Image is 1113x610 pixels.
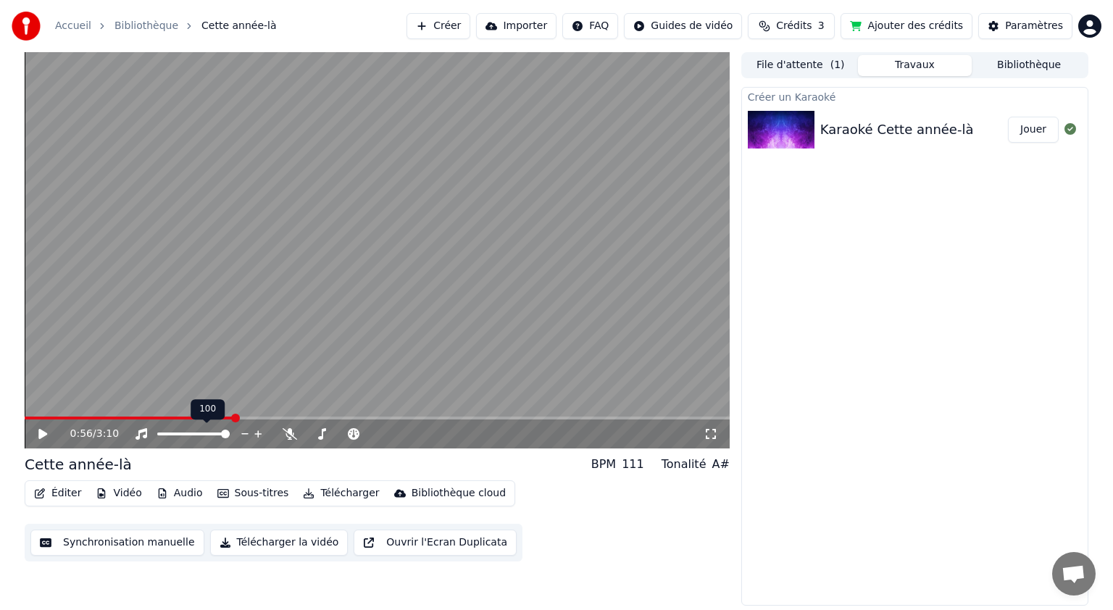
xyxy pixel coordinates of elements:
[743,55,858,76] button: File d'attente
[151,483,209,504] button: Audio
[624,13,742,39] button: Guides de vidéo
[412,486,506,501] div: Bibliothèque cloud
[830,58,845,72] span: ( 1 )
[55,19,91,33] a: Accueil
[776,19,812,33] span: Crédits
[210,530,349,556] button: Télécharger la vidéo
[201,19,277,33] span: Cette année-là
[622,456,644,473] div: 111
[818,19,825,33] span: 3
[407,13,470,39] button: Créer
[1052,552,1096,596] div: Ouvrir le chat
[191,399,225,419] div: 100
[591,456,616,473] div: BPM
[841,13,972,39] button: Ajouter des crédits
[96,427,119,441] span: 3:10
[712,456,729,473] div: A#
[30,530,204,556] button: Synchronisation manuelle
[1008,117,1059,143] button: Jouer
[972,55,1086,76] button: Bibliothèque
[90,483,147,504] button: Vidéo
[12,12,41,41] img: youka
[476,13,556,39] button: Importer
[55,19,277,33] nav: breadcrumb
[820,120,974,140] div: Karaoké Cette année-là
[562,13,618,39] button: FAQ
[858,55,972,76] button: Travaux
[114,19,178,33] a: Bibliothèque
[70,427,93,441] span: 0:56
[748,13,835,39] button: Crédits3
[1005,19,1063,33] div: Paramètres
[28,483,87,504] button: Éditer
[212,483,295,504] button: Sous-titres
[978,13,1072,39] button: Paramètres
[297,483,385,504] button: Télécharger
[354,530,517,556] button: Ouvrir l'Ecran Duplicata
[662,456,706,473] div: Tonalité
[742,88,1088,105] div: Créer un Karaoké
[25,454,132,475] div: Cette année-là
[70,427,105,441] div: /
